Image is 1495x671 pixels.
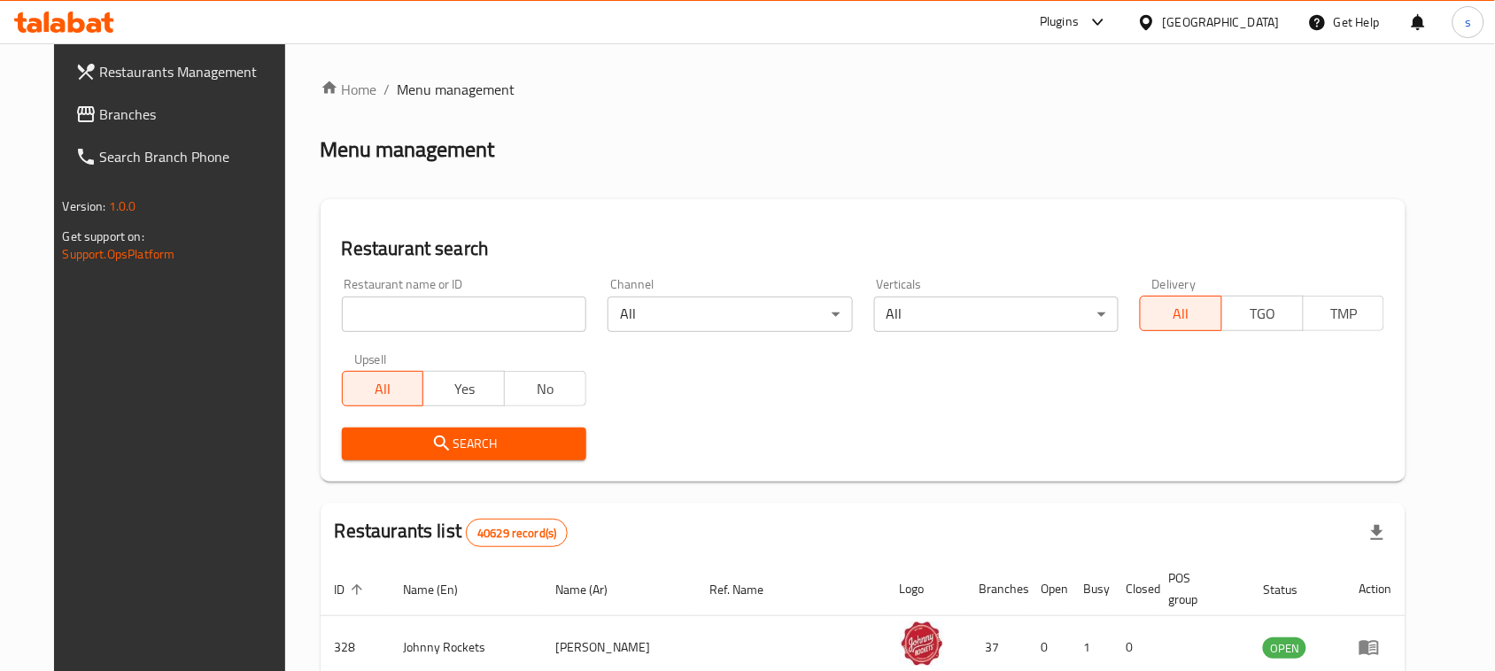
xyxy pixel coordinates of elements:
[384,79,391,100] li: /
[335,518,569,547] h2: Restaurants list
[335,579,368,600] span: ID
[61,135,304,178] a: Search Branch Phone
[1163,12,1280,32] div: [GEOGRAPHIC_DATA]
[342,235,1385,262] h2: Restaurant search
[1263,579,1321,600] span: Status
[1112,562,1155,616] th: Closed
[1148,301,1215,327] span: All
[1221,296,1304,331] button: TGO
[1152,278,1197,290] label: Delivery
[504,371,586,406] button: No
[430,376,498,402] span: Yes
[100,146,290,167] span: Search Branch Phone
[1359,636,1391,658] div: Menu
[404,579,482,600] span: Name (En)
[63,195,106,218] span: Version:
[1303,296,1385,331] button: TMP
[100,104,290,125] span: Branches
[965,562,1027,616] th: Branches
[422,371,505,406] button: Yes
[1356,512,1398,554] div: Export file
[342,371,424,406] button: All
[1140,296,1222,331] button: All
[63,243,175,266] a: Support.OpsPlatform
[100,61,290,82] span: Restaurants Management
[398,79,515,100] span: Menu management
[321,79,377,100] a: Home
[1070,562,1112,616] th: Busy
[512,376,579,402] span: No
[874,297,1119,332] div: All
[1344,562,1406,616] th: Action
[356,433,572,455] span: Search
[109,195,136,218] span: 1.0.0
[555,579,631,600] span: Name (Ar)
[886,562,965,616] th: Logo
[900,621,944,666] img: Johnny Rockets
[1040,12,1079,33] div: Plugins
[1311,301,1378,327] span: TMP
[321,135,495,164] h2: Menu management
[466,519,568,547] div: Total records count
[63,225,144,248] span: Get support on:
[608,297,852,332] div: All
[1169,567,1228,610] span: POS group
[1465,12,1471,32] span: s
[342,297,586,332] input: Search for restaurant name or ID..
[342,428,586,460] button: Search
[354,353,387,366] label: Upsell
[350,376,417,402] span: All
[1263,637,1306,659] div: OPEN
[1229,301,1297,327] span: TGO
[61,50,304,93] a: Restaurants Management
[709,579,786,600] span: Ref. Name
[61,93,304,135] a: Branches
[1263,638,1306,659] span: OPEN
[467,525,567,542] span: 40629 record(s)
[321,79,1406,100] nav: breadcrumb
[1027,562,1070,616] th: Open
